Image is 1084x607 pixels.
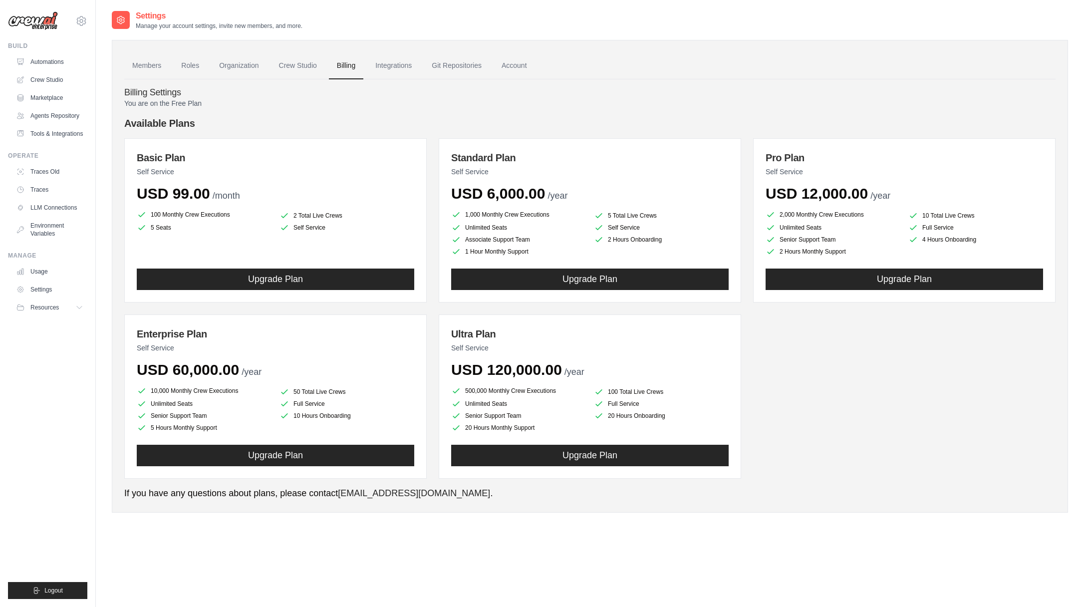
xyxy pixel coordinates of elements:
li: 2,000 Monthly Crew Executions [766,209,900,221]
span: Logout [44,587,63,595]
h3: Basic Plan [137,151,414,165]
a: Organization [211,52,267,79]
p: Self Service [451,167,729,177]
span: Resources [30,303,59,311]
li: 20 Hours Monthly Support [451,423,586,433]
div: Operate [8,152,87,160]
li: Full Service [279,399,414,409]
a: Tools & Integrations [12,126,87,142]
h4: Billing Settings [124,87,1056,98]
li: 20 Hours Onboarding [594,411,729,421]
a: Billing [329,52,363,79]
h3: Ultra Plan [451,327,729,341]
button: Resources [12,300,87,315]
h3: Standard Plan [451,151,729,165]
a: Environment Variables [12,218,87,242]
span: /year [870,191,890,201]
button: Upgrade Plan [137,445,414,466]
li: 100 Total Live Crews [594,387,729,397]
a: Members [124,52,169,79]
li: 5 Hours Monthly Support [137,423,271,433]
img: Logo [8,11,58,30]
button: Upgrade Plan [137,269,414,290]
li: 1 Hour Monthly Support [451,247,586,257]
li: 100 Monthly Crew Executions [137,209,271,221]
div: Manage [8,252,87,260]
a: Crew Studio [271,52,325,79]
div: Build [8,42,87,50]
li: 10 Total Live Crews [908,211,1043,221]
p: If you have any questions about plans, please contact . [124,487,1056,500]
span: USD 120,000.00 [451,361,562,378]
li: Unlimited Seats [766,223,900,233]
span: USD 60,000.00 [137,361,239,378]
span: /year [564,367,584,377]
h4: Available Plans [124,116,1056,130]
span: USD 99.00 [137,185,210,202]
button: Logout [8,582,87,599]
button: Upgrade Plan [766,269,1043,290]
a: Automations [12,54,87,70]
li: Unlimited Seats [137,399,271,409]
li: 5 Seats [137,223,271,233]
li: 2 Hours Monthly Support [766,247,900,257]
a: Account [494,52,535,79]
button: Upgrade Plan [451,269,729,290]
h2: Settings [136,10,302,22]
li: 10,000 Monthly Crew Executions [137,385,271,397]
li: 1,000 Monthly Crew Executions [451,209,586,221]
li: 2 Hours Onboarding [594,235,729,245]
p: Self Service [766,167,1043,177]
a: Roles [173,52,207,79]
h3: Pro Plan [766,151,1043,165]
li: Associate Support Team [451,235,586,245]
a: Usage [12,264,87,280]
span: USD 6,000.00 [451,185,545,202]
a: LLM Connections [12,200,87,216]
a: Settings [12,282,87,298]
a: Traces Old [12,164,87,180]
li: 2 Total Live Crews [279,211,414,221]
a: Integrations [367,52,420,79]
a: Crew Studio [12,72,87,88]
p: Self Service [137,167,414,177]
a: [EMAIL_ADDRESS][DOMAIN_NAME] [338,488,490,498]
p: Manage your account settings, invite new members, and more. [136,22,302,30]
li: Senior Support Team [766,235,900,245]
button: Upgrade Plan [451,445,729,466]
a: Marketplace [12,90,87,106]
p: Self Service [137,343,414,353]
li: Unlimited Seats [451,223,586,233]
li: 50 Total Live Crews [279,387,414,397]
li: 10 Hours Onboarding [279,411,414,421]
a: Agents Repository [12,108,87,124]
h3: Enterprise Plan [137,327,414,341]
li: 5 Total Live Crews [594,211,729,221]
li: Full Service [908,223,1043,233]
span: /month [213,191,240,201]
span: /year [242,367,262,377]
li: 500,000 Monthly Crew Executions [451,385,586,397]
a: Traces [12,182,87,198]
li: Unlimited Seats [451,399,586,409]
p: Self Service [451,343,729,353]
li: Self Service [594,223,729,233]
span: USD 12,000.00 [766,185,868,202]
li: Full Service [594,399,729,409]
li: Self Service [279,223,414,233]
li: 4 Hours Onboarding [908,235,1043,245]
li: Senior Support Team [451,411,586,421]
li: Senior Support Team [137,411,271,421]
span: /year [547,191,567,201]
a: Git Repositories [424,52,490,79]
p: You are on the Free Plan [124,98,1056,108]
